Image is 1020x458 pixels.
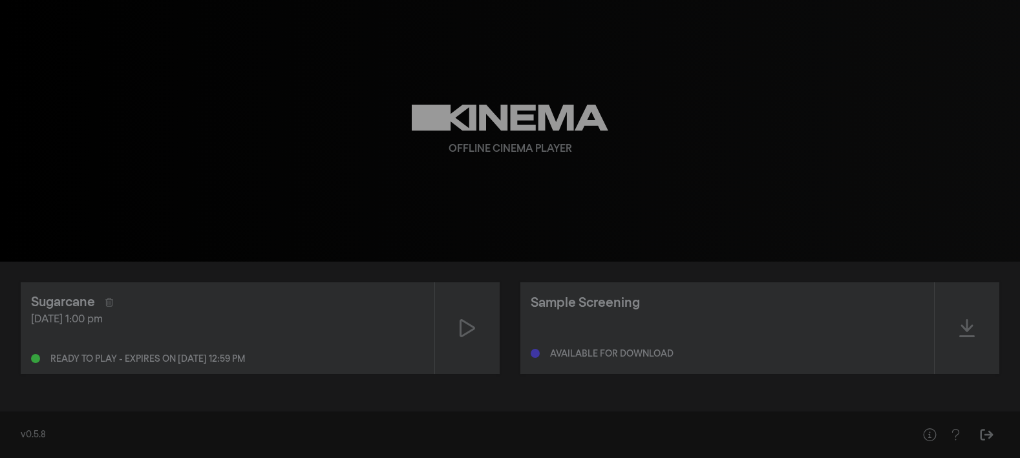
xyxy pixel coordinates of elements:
[973,422,999,448] button: Sign Out
[50,355,245,364] div: Ready to play - expires on [DATE] 12:59 pm
[449,141,572,157] div: Offline Cinema Player
[917,422,942,448] button: Help
[550,349,674,359] div: Available for download
[21,428,891,442] div: v0.5.8
[531,293,640,313] div: Sample Screening
[31,312,424,328] div: [DATE] 1:00 pm
[31,293,95,312] div: Sugarcane
[942,422,968,448] button: Help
